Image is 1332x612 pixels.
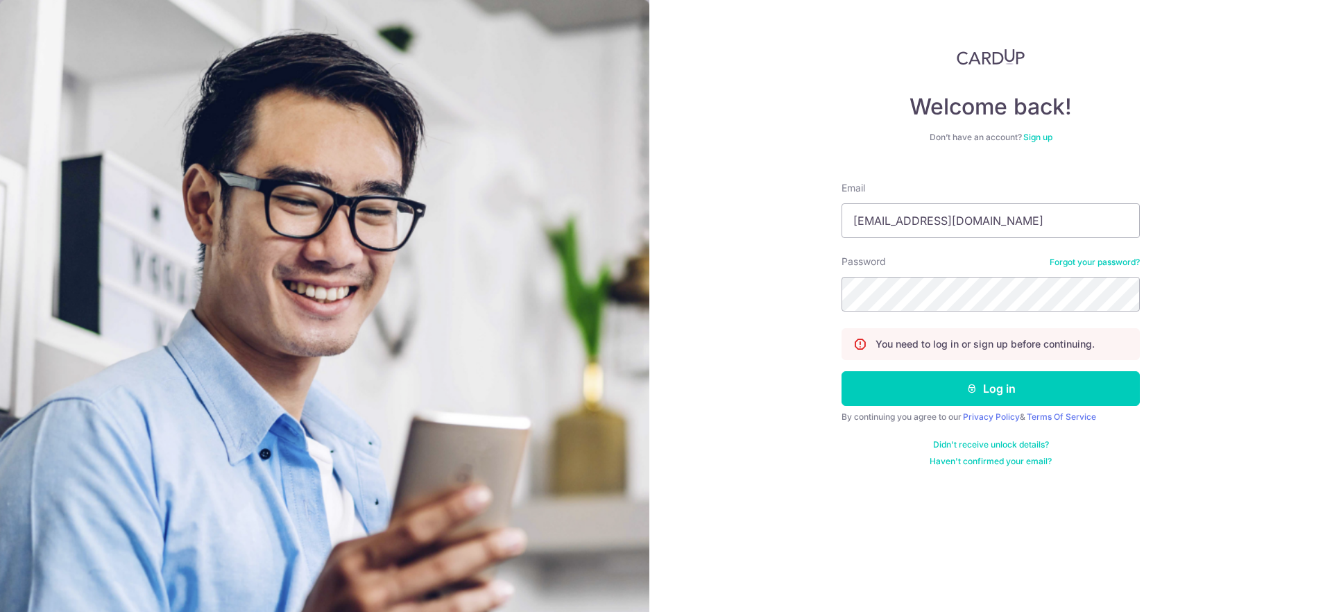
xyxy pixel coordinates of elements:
[842,203,1140,238] input: Enter your Email
[842,371,1140,406] button: Log in
[930,456,1052,467] a: Haven't confirmed your email?
[842,411,1140,423] div: By continuing you agree to our &
[842,132,1140,143] div: Don’t have an account?
[876,337,1095,351] p: You need to log in or sign up before continuing.
[957,49,1025,65] img: CardUp Logo
[1027,411,1096,422] a: Terms Of Service
[842,181,865,195] label: Email
[933,439,1049,450] a: Didn't receive unlock details?
[1023,132,1052,142] a: Sign up
[1050,257,1140,268] a: Forgot your password?
[842,93,1140,121] h4: Welcome back!
[842,255,886,269] label: Password
[963,411,1020,422] a: Privacy Policy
